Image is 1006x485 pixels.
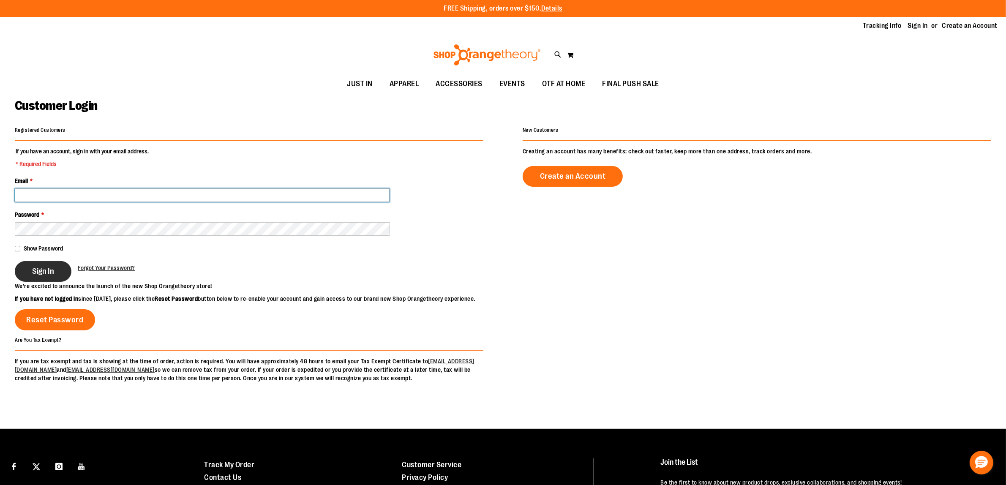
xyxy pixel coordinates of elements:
h4: Join the List [661,458,984,474]
a: JUST IN [338,74,381,94]
span: Show Password [24,245,63,252]
strong: New Customers [523,127,559,133]
a: FINAL PUSH SALE [594,74,668,94]
img: Twitter [33,463,40,471]
a: Track My Order [204,460,254,469]
p: If you are tax exempt and tax is showing at the time of order, action is required. You will have ... [15,357,483,382]
a: Customer Service [402,460,462,469]
a: Create an Account [942,21,998,30]
a: Create an Account [523,166,623,187]
a: Visit our Facebook page [6,458,21,473]
a: OTF AT HOME [534,74,594,94]
span: Reset Password [27,315,84,324]
a: Sign In [908,21,928,30]
p: FREE Shipping, orders over $150. [444,4,562,14]
span: Sign In [32,267,54,276]
p: Creating an account has many benefits: check out faster, keep more than one address, track orders... [523,147,991,155]
span: Forgot Your Password? [78,264,135,271]
legend: If you have an account, sign in with your email address. [15,147,150,168]
span: ACCESSORIES [436,74,483,93]
a: Forgot Your Password? [78,264,135,272]
a: ACCESSORIES [427,74,491,94]
a: Tracking Info [863,21,902,30]
a: Visit our X page [29,458,44,473]
a: Contact Us [204,473,241,482]
a: EVENTS [491,74,534,94]
a: Privacy Policy [402,473,448,482]
a: Visit our Instagram page [52,458,66,473]
span: JUST IN [347,74,373,93]
span: OTF AT HOME [542,74,586,93]
span: * Required Fields [16,160,149,168]
span: Customer Login [15,98,98,113]
a: Visit our Youtube page [74,458,89,473]
p: We’re excited to announce the launch of the new Shop Orangetheory store! [15,282,503,290]
span: Password [15,211,39,218]
a: [EMAIL_ADDRESS][DOMAIN_NAME] [66,366,155,373]
a: Reset Password [15,309,95,330]
span: APPAREL [390,74,419,93]
strong: If you have not logged in [15,295,79,302]
strong: Registered Customers [15,127,65,133]
span: Create an Account [540,172,606,181]
span: FINAL PUSH SALE [602,74,659,93]
img: Shop Orangetheory [432,44,542,65]
button: Hello, have a question? Let’s chat. [970,451,993,474]
a: Details [541,5,562,12]
a: APPAREL [381,74,428,94]
strong: Reset Password [155,295,198,302]
span: EVENTS [499,74,525,93]
p: since [DATE], please click the button below to re-enable your account and gain access to our bran... [15,294,503,303]
span: Email [15,177,28,184]
strong: Are You Tax Exempt? [15,337,62,343]
button: Sign In [15,261,71,282]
